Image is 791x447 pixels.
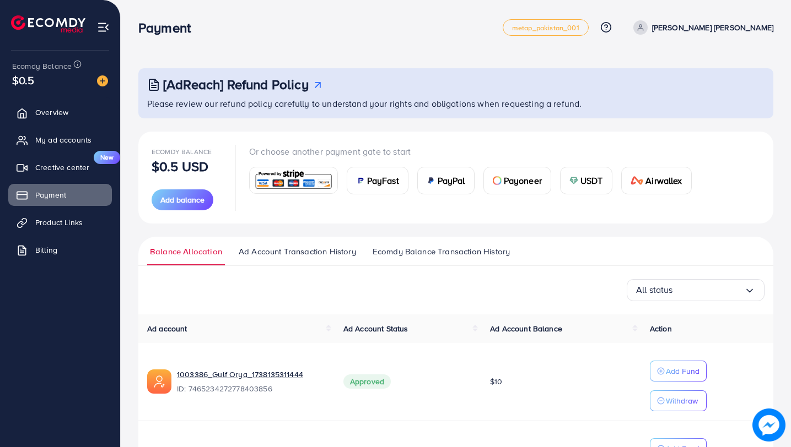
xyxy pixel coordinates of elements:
span: metap_pakistan_001 [512,24,579,31]
span: Payment [35,189,66,200]
img: menu [97,21,110,34]
a: Payment [8,184,112,206]
button: Add balance [152,189,213,210]
span: All status [636,281,673,298]
a: cardUSDT [560,167,612,194]
p: Withdraw [666,394,698,407]
img: image [97,75,108,86]
span: PayFast [367,174,399,187]
a: cardAirwallex [621,167,692,194]
span: Product Links [35,217,83,228]
span: Approved [343,374,391,389]
p: Please review our refund policy carefully to understand your rights and obligations when requesti... [147,97,767,110]
span: Ecomdy Balance Transaction History [373,246,510,258]
img: image [752,408,785,441]
a: My ad accounts [8,129,112,151]
span: Ecomdy Balance [152,147,212,156]
a: [PERSON_NAME] [PERSON_NAME] [629,20,773,35]
a: cardPayFast [347,167,408,194]
a: cardPayoneer [483,167,551,194]
img: logo [11,15,85,32]
a: Creative centerNew [8,156,112,178]
p: Or choose another payment gate to start [249,145,701,158]
img: card [631,176,644,185]
img: ic-ads-acc.e4c84228.svg [147,369,171,394]
a: Product Links [8,211,112,233]
span: Overview [35,107,68,118]
p: $0.5 USD [152,160,208,173]
h3: [AdReach] Refund Policy [163,77,309,92]
span: Ecomdy Balance [12,61,72,72]
img: card [569,176,578,185]
span: My ad accounts [35,134,92,145]
a: Overview [8,101,112,123]
span: PayPal [438,174,465,187]
img: card [493,176,502,185]
a: cardPayPal [417,167,475,194]
div: Search for option [627,279,765,301]
span: Balance Allocation [150,246,222,258]
span: Billing [35,244,57,255]
span: $10 [490,376,502,387]
p: [PERSON_NAME] [PERSON_NAME] [652,21,773,34]
button: Add Fund [650,361,707,381]
span: $0.5 [12,72,35,88]
img: card [253,168,334,192]
span: USDT [580,174,603,187]
span: Ad account [147,323,187,334]
span: Airwallex [645,174,682,187]
span: Payoneer [504,174,542,187]
span: Creative center [35,162,89,173]
span: Add balance [160,194,205,205]
button: Withdraw [650,390,707,411]
span: Ad Account Status [343,323,408,334]
span: Ad Account Transaction History [239,246,356,258]
a: Billing [8,239,112,261]
a: card [249,167,338,194]
a: 1003386_Gulf Orya_1738135311444 [177,369,326,380]
img: card [427,176,435,185]
span: ID: 7465234272778403856 [177,383,326,394]
p: Add Fund [666,364,699,378]
span: Ad Account Balance [490,323,562,334]
h3: Payment [138,20,200,36]
a: metap_pakistan_001 [503,19,589,36]
input: Search for option [673,281,744,298]
span: Action [650,323,672,334]
img: card [356,176,365,185]
div: <span class='underline'>1003386_Gulf Orya_1738135311444</span></br>7465234272778403856 [177,369,326,394]
span: New [94,151,120,164]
